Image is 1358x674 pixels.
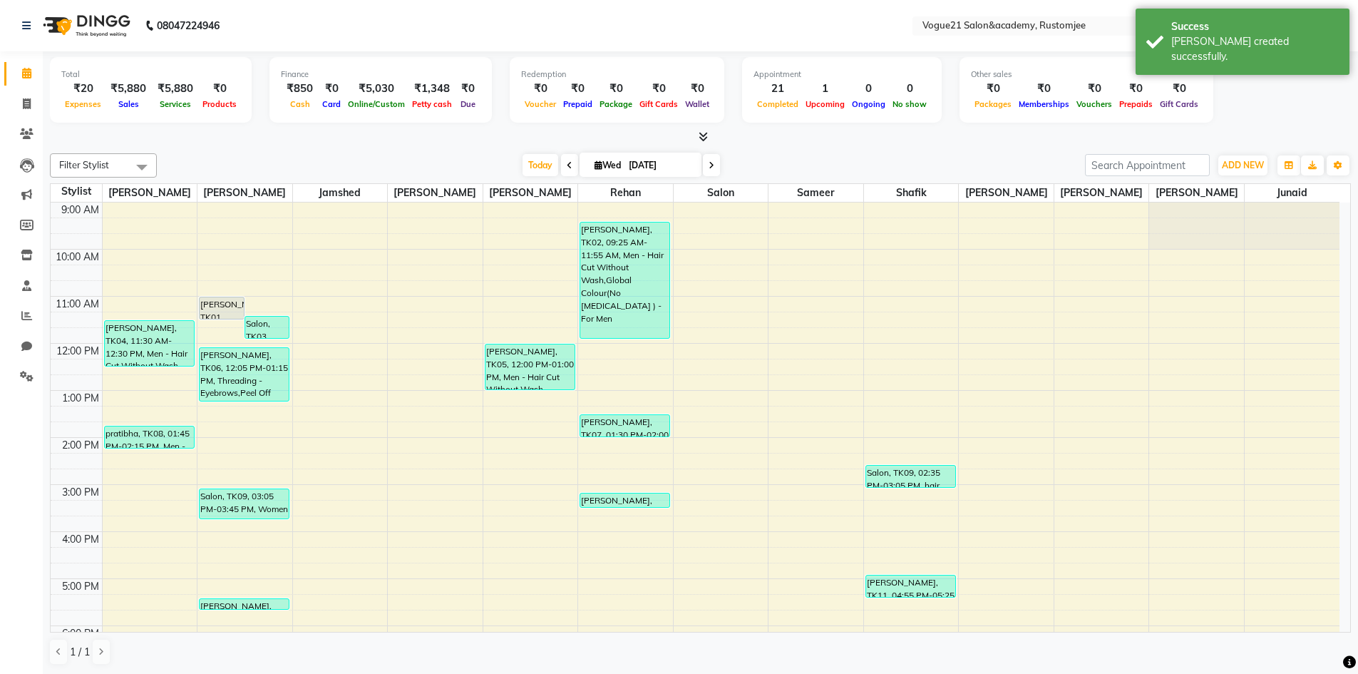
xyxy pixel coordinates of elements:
[802,99,848,109] span: Upcoming
[636,81,681,97] div: ₹0
[293,184,388,202] span: Jamshed
[560,99,596,109] span: Prepaid
[624,155,696,176] input: 2025-09-03
[889,99,930,109] span: No show
[596,81,636,97] div: ₹0
[1054,184,1149,202] span: [PERSON_NAME]
[864,184,959,202] span: shafik
[105,427,194,448] div: pratibha, TK08, 01:45 PM-02:15 PM, Men - boy haircut up to 12 years
[580,223,669,338] div: [PERSON_NAME], TK02, 09:25 AM-11:55 AM, Men - Hair Cut Without Wash,Global Colour(No [MEDICAL_DAT...
[1156,81,1202,97] div: ₹0
[36,6,134,46] img: logo
[319,81,344,97] div: ₹0
[287,99,314,109] span: Cash
[485,344,575,389] div: [PERSON_NAME], TK05, 12:00 PM-01:00 PM, Men - Hair Cut Without Wash,[PERSON_NAME] - Crafting
[866,466,955,487] div: Salon, TK09, 02:35 PM-03:05 PM, hair wash With Blow Dry - Hair Upto Shoulder
[580,415,669,436] div: [PERSON_NAME], TK07, 01:30 PM-02:00 PM, Men - Hair Cut Without Wash
[674,184,768,202] span: salon
[753,81,802,97] div: 21
[53,297,102,312] div: 11:00 AM
[156,99,195,109] span: Services
[971,99,1015,109] span: Packages
[281,81,319,97] div: ₹850
[580,494,669,507] div: [PERSON_NAME], TK10, 03:10 PM-03:30 PM, Men - Hair wash with styling
[152,81,199,97] div: ₹5,880
[58,203,102,218] div: 9:00 AM
[521,81,560,97] div: ₹0
[319,99,344,109] span: Card
[768,184,863,202] span: sameer
[523,154,558,176] span: Today
[344,99,408,109] span: Online/Custom
[1222,160,1264,170] span: ADD NEW
[53,344,102,359] div: 12:00 PM
[456,81,480,97] div: ₹0
[591,160,624,170] span: Wed
[848,81,889,97] div: 0
[596,99,636,109] span: Package
[245,317,289,338] div: Salon, TK03, 11:25 AM-11:55 AM, Threading - Eyebrows,Threading - Upper Lip
[59,626,102,641] div: 6:00 PM
[521,99,560,109] span: Voucher
[681,99,713,109] span: Wallet
[971,68,1202,81] div: Other sales
[200,348,289,401] div: [PERSON_NAME], TK06, 12:05 PM-01:15 PM, Threading - Eyebrows,Peel Off Waxing - Underarms,Peel Off...
[61,81,105,97] div: ₹20
[1073,81,1116,97] div: ₹0
[681,81,713,97] div: ₹0
[1171,19,1339,34] div: Success
[971,81,1015,97] div: ₹0
[408,81,456,97] div: ₹1,348
[59,579,102,594] div: 5:00 PM
[199,81,240,97] div: ₹0
[70,645,90,660] span: 1 / 1
[157,6,220,46] b: 08047224946
[61,68,240,81] div: Total
[281,68,480,81] div: Finance
[483,184,578,202] span: [PERSON_NAME]
[1218,155,1267,175] button: ADD NEW
[200,297,244,319] div: [PERSON_NAME], TK01, 11:00 AM-11:30 AM, Flavoured Waxing - Full Arms
[1245,184,1339,202] span: junaid
[408,99,456,109] span: Petty cash
[388,184,483,202] span: [PERSON_NAME]
[866,576,955,597] div: [PERSON_NAME], TK11, 04:55 PM-05:25 PM, Head massage -Moroccan/ naturica/ argan without wash
[848,99,889,109] span: Ongoing
[200,599,289,609] div: [PERSON_NAME], TK11, 05:25 PM-05:40 PM, Threading - Eyebrows
[578,184,673,202] span: rehan
[521,68,713,81] div: Redemption
[560,81,596,97] div: ₹0
[753,99,802,109] span: Completed
[959,184,1054,202] span: [PERSON_NAME]
[61,99,105,109] span: Expenses
[103,184,197,202] span: [PERSON_NAME]
[59,391,102,406] div: 1:00 PM
[105,81,152,97] div: ₹5,880
[200,489,289,519] div: Salon, TK09, 03:05 PM-03:45 PM, Women - nail gel polish,[PERSON_NAME] paint removar
[1116,81,1156,97] div: ₹0
[115,99,143,109] span: Sales
[636,99,681,109] span: Gift Cards
[59,159,109,170] span: Filter Stylist
[1171,34,1339,64] div: Bill created successfully.
[1116,99,1156,109] span: Prepaids
[53,250,102,265] div: 10:00 AM
[753,68,930,81] div: Appointment
[199,99,240,109] span: Products
[197,184,292,202] span: [PERSON_NAME]
[1156,99,1202,109] span: Gift Cards
[1015,99,1073,109] span: Memberships
[1149,184,1244,202] span: [PERSON_NAME]
[105,321,194,366] div: [PERSON_NAME], TK04, 11:30 AM-12:30 PM, Men - Hair Cut Without Wash,[PERSON_NAME] - Crafting
[344,81,408,97] div: ₹5,030
[51,184,102,199] div: Stylist
[1015,81,1073,97] div: ₹0
[889,81,930,97] div: 0
[59,532,102,547] div: 4:00 PM
[457,99,479,109] span: Due
[59,485,102,500] div: 3:00 PM
[1085,154,1210,176] input: Search Appointment
[1073,99,1116,109] span: Vouchers
[802,81,848,97] div: 1
[59,438,102,453] div: 2:00 PM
